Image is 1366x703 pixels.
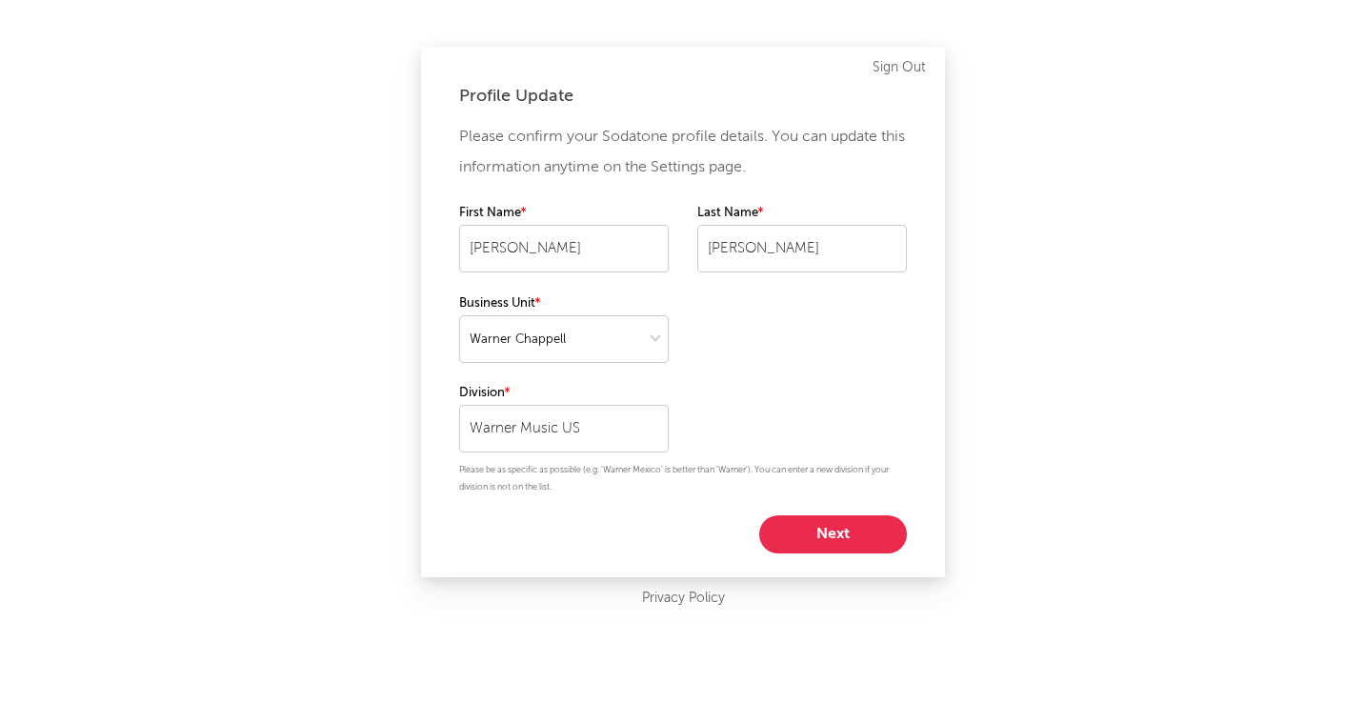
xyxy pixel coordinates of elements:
div: Profile Update [459,85,907,108]
a: Privacy Policy [642,587,725,611]
label: First Name [459,202,669,225]
input: Your last name [697,225,907,272]
p: Please confirm your Sodatone profile details. You can update this information anytime on the Sett... [459,122,907,183]
input: Your division [459,405,669,452]
label: Division [459,382,669,405]
label: Business Unit [459,292,669,315]
button: Next [759,515,907,553]
p: Please be as specific as possible (e.g. 'Warner Mexico' is better than 'Warner'). You can enter a... [459,462,907,496]
input: Your first name [459,225,669,272]
a: Sign Out [873,56,926,79]
label: Last Name [697,202,907,225]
